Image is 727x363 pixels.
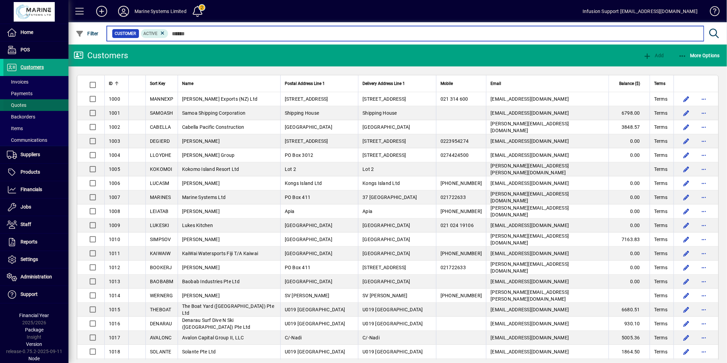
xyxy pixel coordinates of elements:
[643,53,664,58] span: Add
[182,138,220,144] span: [PERSON_NAME]
[285,251,332,256] span: [GEOGRAPHIC_DATA]
[654,348,667,355] span: Terms
[182,293,220,298] span: [PERSON_NAME]
[150,321,172,326] span: DENARAU
[182,166,239,172] span: Kokomo Island Resort Ltd
[609,261,650,275] td: 0.00
[3,286,68,303] a: Support
[285,265,311,270] span: PO Box 411
[3,181,68,198] a: Financials
[3,76,68,88] a: Invoices
[285,307,345,312] span: U019 [GEOGRAPHIC_DATA]
[654,138,667,145] span: Terms
[3,123,68,134] a: Items
[609,233,650,247] td: 7163.83
[490,152,569,158] span: [EMAIL_ADDRESS][DOMAIN_NAME]
[654,278,667,285] span: Terms
[109,349,120,354] span: 1018
[150,223,169,228] span: LUKESKI
[609,331,650,345] td: 5005.36
[609,303,650,317] td: 6680.51
[681,304,692,315] button: Edit
[74,50,128,61] div: Customers
[3,134,68,146] a: Communications
[182,180,220,186] span: [PERSON_NAME]
[681,192,692,203] button: Edit
[699,290,710,301] button: More options
[490,96,569,102] span: [EMAIL_ADDRESS][DOMAIN_NAME]
[182,303,274,316] span: The Boat Yard ([GEOGRAPHIC_DATA]) Pte Ltd
[699,318,710,329] button: More options
[441,265,466,270] span: 021722633
[490,163,569,175] span: [PERSON_NAME][EMAIL_ADDRESS][PERSON_NAME][DOMAIN_NAME]
[681,234,692,245] button: Edit
[441,80,453,87] span: Mobile
[3,268,68,286] a: Administration
[681,150,692,161] button: Edit
[490,307,569,312] span: [EMAIL_ADDRESS][DOMAIN_NAME]
[490,233,569,246] span: [PERSON_NAME][EMAIL_ADDRESS][DOMAIN_NAME]
[699,332,710,343] button: More options
[150,237,171,242] span: SIMPSOV
[654,236,667,243] span: Terms
[21,239,37,245] span: Reports
[21,29,33,35] span: Home
[681,346,692,357] button: Edit
[681,164,692,175] button: Edit
[182,237,220,242] span: [PERSON_NAME]
[7,126,23,131] span: Items
[285,80,325,87] span: Postal Address Line 1
[362,209,372,214] span: Apia
[285,166,296,172] span: Lot 2
[613,80,646,87] div: Balance ($)
[609,275,650,289] td: 0.00
[21,222,31,227] span: Staff
[654,124,667,130] span: Terms
[21,274,52,279] span: Administration
[362,279,410,284] span: [GEOGRAPHIC_DATA]
[362,251,410,256] span: [GEOGRAPHIC_DATA]
[441,80,482,87] div: Mobile
[654,334,667,341] span: Terms
[285,279,332,284] span: [GEOGRAPHIC_DATA]
[182,335,244,340] span: Avalon Capital Group II, LLC
[26,341,42,347] span: Version
[441,180,482,186] span: [PHONE_NUMBER]
[150,138,170,144] span: DEGIERD
[681,290,692,301] button: Edit
[21,291,38,297] span: Support
[699,304,710,315] button: More options
[150,307,171,312] span: THEBOAT
[609,247,650,261] td: 0.00
[362,265,406,270] span: [STREET_ADDRESS]
[490,138,569,144] span: [EMAIL_ADDRESS][DOMAIN_NAME]
[3,234,68,251] a: Reports
[362,124,410,130] span: [GEOGRAPHIC_DATA]
[681,220,692,231] button: Edit
[362,152,406,158] span: [STREET_ADDRESS]
[681,262,692,273] button: Edit
[182,195,226,200] span: Marine Systems Ltd
[490,251,569,256] span: [EMAIL_ADDRESS][DOMAIN_NAME]
[654,80,665,87] span: Terms
[699,234,710,245] button: More options
[362,80,405,87] span: Delivery Address Line 1
[150,80,165,87] span: Sort Key
[91,5,113,17] button: Add
[681,332,692,343] button: Edit
[109,80,113,87] span: ID
[109,335,120,340] span: 1017
[109,223,120,228] span: 1009
[109,279,120,284] span: 1013
[490,205,569,217] span: [PERSON_NAME][EMAIL_ADDRESS][DOMAIN_NAME]
[182,80,193,87] span: Name
[109,321,120,326] span: 1016
[109,80,124,87] div: ID
[150,96,174,102] span: MANNEXP
[182,317,251,330] span: Denarau Surf Dive N Ski ([GEOGRAPHIC_DATA]) Pte Ltd
[3,216,68,233] a: Staff
[654,208,667,215] span: Terms
[109,180,120,186] span: 1006
[654,152,667,159] span: Terms
[362,96,406,102] span: [STREET_ADDRESS]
